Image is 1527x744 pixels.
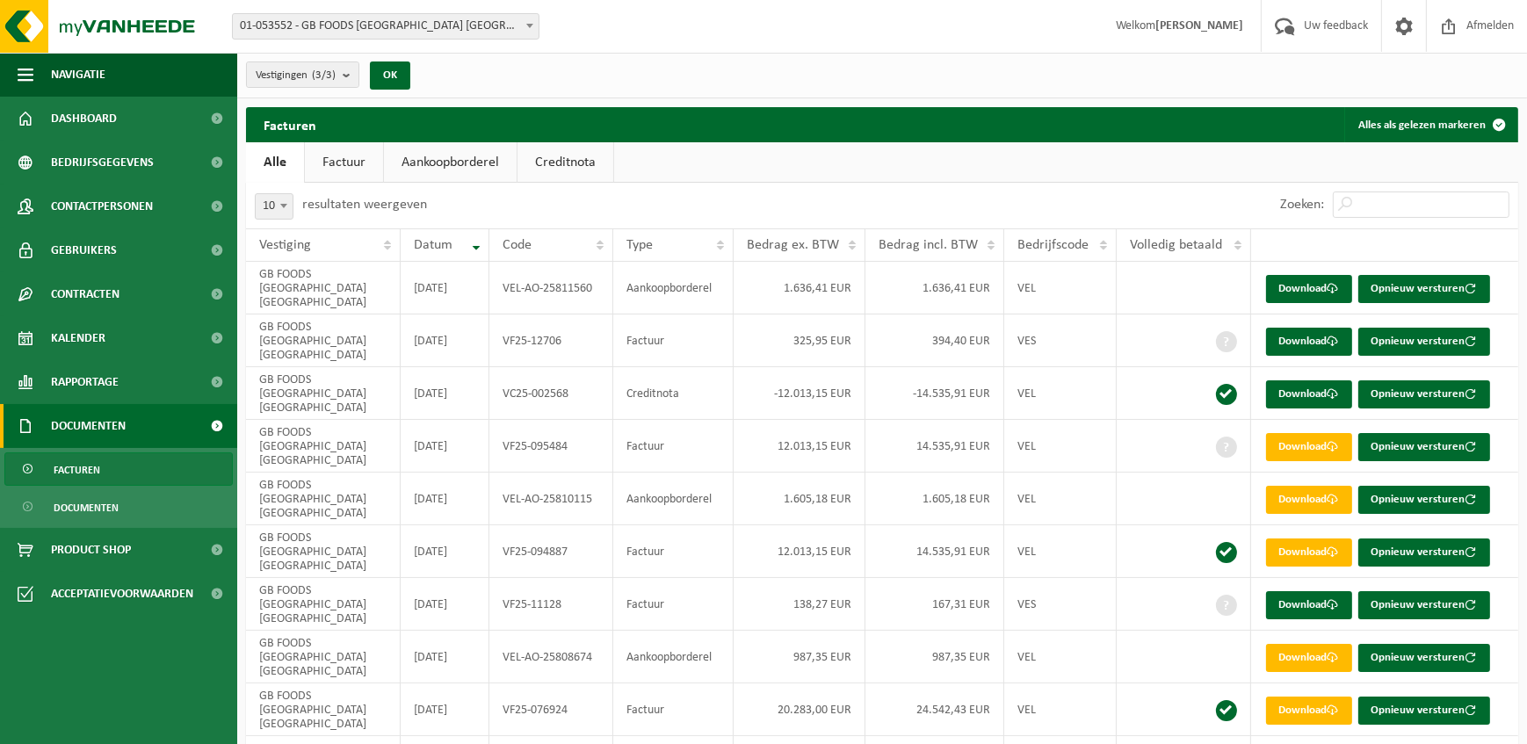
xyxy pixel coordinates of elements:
td: [DATE] [401,314,489,367]
td: GB FOODS [GEOGRAPHIC_DATA] [GEOGRAPHIC_DATA] [246,314,401,367]
td: VF25-076924 [489,683,613,736]
td: VEL [1004,420,1117,473]
td: 987,35 EUR [734,631,865,683]
span: Gebruikers [51,228,117,272]
td: Factuur [613,683,733,736]
span: Volledig betaald [1130,238,1222,252]
td: GB FOODS [GEOGRAPHIC_DATA] [GEOGRAPHIC_DATA] [246,473,401,525]
span: Acceptatievoorwaarden [51,572,193,616]
td: Creditnota [613,367,733,420]
a: Download [1266,328,1352,356]
a: Download [1266,697,1352,725]
span: Bedrag ex. BTW [747,238,839,252]
td: 987,35 EUR [865,631,1004,683]
td: [DATE] [401,473,489,525]
span: Documenten [51,404,126,448]
td: VF25-11128 [489,578,613,631]
count: (3/3) [312,69,336,81]
span: Bedrag incl. BTW [879,238,978,252]
td: VEL-AO-25811560 [489,262,613,314]
td: VEL [1004,367,1117,420]
td: 14.535,91 EUR [865,525,1004,578]
td: Aankoopborderel [613,473,733,525]
button: Opnieuw versturen [1358,538,1490,567]
span: Datum [414,238,452,252]
td: 20.283,00 EUR [734,683,865,736]
td: [DATE] [401,578,489,631]
td: GB FOODS [GEOGRAPHIC_DATA] [GEOGRAPHIC_DATA] [246,525,401,578]
td: [DATE] [401,631,489,683]
button: Opnieuw versturen [1358,275,1490,303]
td: VF25-094887 [489,525,613,578]
td: 12.013,15 EUR [734,525,865,578]
button: Vestigingen(3/3) [246,61,359,88]
a: Facturen [4,452,233,486]
td: VEL [1004,473,1117,525]
td: 1.605,18 EUR [865,473,1004,525]
h2: Facturen [246,107,334,141]
td: [DATE] [401,683,489,736]
td: Aankoopborderel [613,631,733,683]
span: Documenten [54,491,119,524]
a: Download [1266,275,1352,303]
td: [DATE] [401,367,489,420]
td: 12.013,15 EUR [734,420,865,473]
button: OK [370,61,410,90]
span: 01-053552 - GB FOODS BELGIUM NV - PUURS-SINT-AMANDS [233,14,539,39]
button: Opnieuw versturen [1358,433,1490,461]
td: [DATE] [401,420,489,473]
td: VEL [1004,683,1117,736]
td: GB FOODS [GEOGRAPHIC_DATA] [GEOGRAPHIC_DATA] [246,420,401,473]
td: 24.542,43 EUR [865,683,1004,736]
td: GB FOODS [GEOGRAPHIC_DATA] [GEOGRAPHIC_DATA] [246,631,401,683]
button: Alles als gelezen markeren [1344,107,1516,142]
a: Download [1266,644,1352,672]
span: Type [626,238,653,252]
label: Zoeken: [1280,199,1324,213]
td: Factuur [613,525,733,578]
td: Aankoopborderel [613,262,733,314]
td: VEL [1004,631,1117,683]
td: 1.605,18 EUR [734,473,865,525]
td: VF25-12706 [489,314,613,367]
a: Download [1266,538,1352,567]
a: Download [1266,486,1352,514]
span: Product Shop [51,528,131,572]
td: VEL-AO-25810115 [489,473,613,525]
span: Code [503,238,532,252]
span: Dashboard [51,97,117,141]
td: GB FOODS [GEOGRAPHIC_DATA] [GEOGRAPHIC_DATA] [246,262,401,314]
td: 325,95 EUR [734,314,865,367]
td: -14.535,91 EUR [865,367,1004,420]
a: Documenten [4,490,233,524]
td: 1.636,41 EUR [734,262,865,314]
a: Factuur [305,142,383,183]
span: Bedrijfsgegevens [51,141,154,184]
span: Vestiging [259,238,311,252]
span: Bedrijfscode [1017,238,1089,252]
span: Vestigingen [256,62,336,89]
td: 14.535,91 EUR [865,420,1004,473]
td: Factuur [613,314,733,367]
td: 394,40 EUR [865,314,1004,367]
button: Opnieuw versturen [1358,328,1490,356]
td: VF25-095484 [489,420,613,473]
button: Opnieuw versturen [1358,380,1490,408]
strong: [PERSON_NAME] [1155,19,1243,33]
td: 1.636,41 EUR [865,262,1004,314]
span: Contactpersonen [51,184,153,228]
td: 167,31 EUR [865,578,1004,631]
span: 10 [256,194,293,219]
td: VES [1004,314,1117,367]
button: Opnieuw versturen [1358,591,1490,619]
td: GB FOODS [GEOGRAPHIC_DATA] [GEOGRAPHIC_DATA] [246,367,401,420]
span: 10 [255,193,293,220]
span: Kalender [51,316,105,360]
td: Factuur [613,578,733,631]
td: VEL-AO-25808674 [489,631,613,683]
a: Download [1266,433,1352,461]
td: GB FOODS [GEOGRAPHIC_DATA] [GEOGRAPHIC_DATA] [246,683,401,736]
button: Opnieuw versturen [1358,697,1490,725]
a: Alle [246,142,304,183]
td: [DATE] [401,262,489,314]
